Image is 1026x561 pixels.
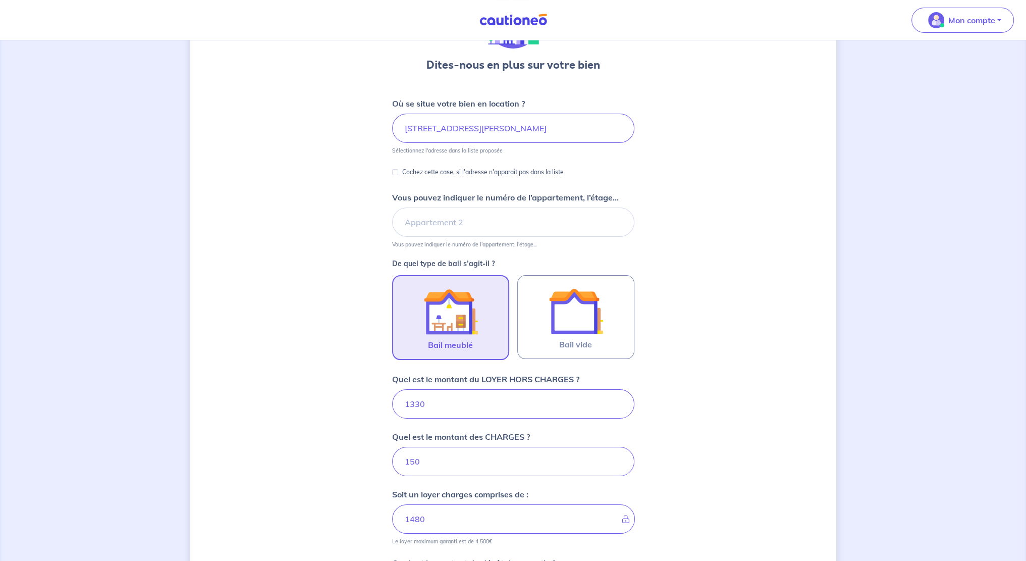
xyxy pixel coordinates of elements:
[428,339,473,351] span: Bail meublé
[392,208,634,237] input: Appartement 2
[549,284,603,338] img: illu_empty_lease.svg
[392,191,619,203] p: Vous pouvez indiquer le numéro de l’appartement, l’étage...
[392,260,634,267] p: De quel type de bail s’agit-il ?
[392,431,530,443] p: Quel est le montant des CHARGES ?
[948,14,995,26] p: Mon compte
[392,389,634,419] input: 750€
[392,114,634,143] input: 2 rue de paris, 59000 lille
[392,504,635,534] input: - €
[423,284,478,339] img: illu_furnished_lease.svg
[392,447,634,476] input: 80 €
[402,166,564,178] p: Cochez cette case, si l'adresse n'apparaît pas dans la liste
[392,538,492,545] p: Le loyer maximum garanti est de 4 500€
[392,373,579,385] p: Quel est le montant du LOYER HORS CHARGES ?
[559,338,592,350] span: Bail vide
[928,12,944,28] img: illu_account_valid_menu.svg
[911,8,1014,33] button: illu_account_valid_menu.svgMon compte
[392,241,536,248] p: Vous pouvez indiquer le numéro de l’appartement, l’étage...
[392,97,525,110] p: Où se situe votre bien en location ?
[392,147,503,154] p: Sélectionnez l'adresse dans la liste proposée
[475,14,551,26] img: Cautioneo
[392,488,528,500] p: Soit un loyer charges comprises de :
[426,57,600,73] h3: Dites-nous en plus sur votre bien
